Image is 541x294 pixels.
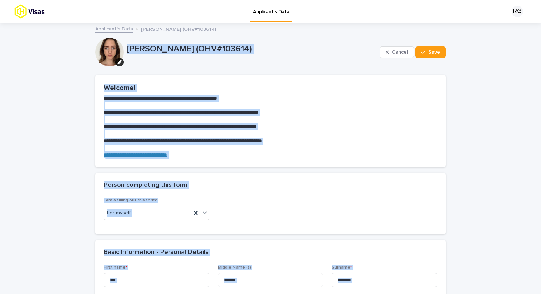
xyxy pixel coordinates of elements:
[218,265,251,270] span: Middle Name (s)
[104,249,209,256] h2: Basic Information - Personal Details
[14,4,70,19] img: tx8HrbJQv2PFQx4TXEq5
[392,50,408,55] span: Cancel
[104,181,187,189] h2: Person completing this form
[415,46,446,58] button: Save
[127,44,377,54] p: [PERSON_NAME] (OHV#103614)
[95,24,133,33] a: Applicant's Data
[512,6,523,17] div: RG
[104,198,157,203] span: I am a filling out this form:
[104,265,127,270] span: First name
[107,209,131,217] span: For myself
[380,46,414,58] button: Cancel
[141,25,216,33] p: [PERSON_NAME] (OHV#103614)
[104,84,437,92] h2: Welcome!
[428,50,440,55] span: Save
[332,265,352,270] span: Surname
